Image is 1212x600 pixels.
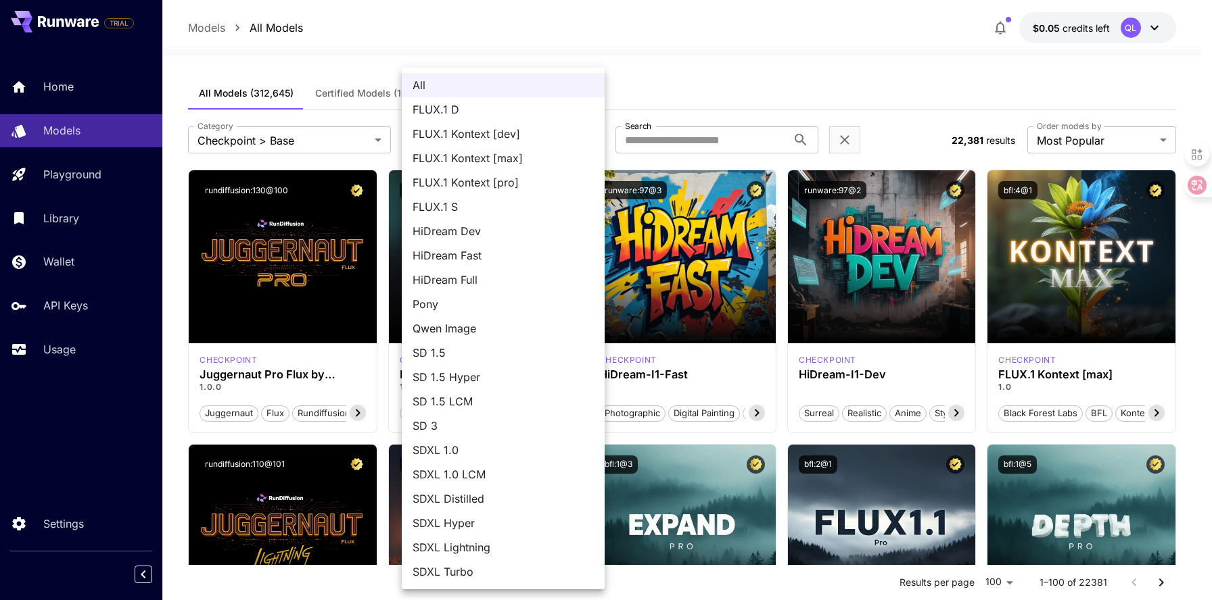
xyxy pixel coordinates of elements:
[413,345,594,361] span: SD 1.5
[413,174,594,191] span: FLUX.1 Kontext [pro]
[413,466,594,482] span: SDXL 1.0 LCM
[413,247,594,264] span: HiDream Fast
[413,101,594,118] span: FLUX.1 D
[413,564,594,580] span: SDXL Turbo
[413,539,594,555] span: SDXL Lightning
[413,199,594,215] span: FLUX.1 S
[413,150,594,166] span: FLUX.1 Kontext [max]
[413,491,594,507] span: SDXL Distilled
[413,296,594,312] span: Pony
[413,320,594,336] span: Qwen Image
[413,418,594,434] span: SD 3
[413,77,594,93] span: All
[413,126,594,142] span: FLUX.1 Kontext [dev]
[413,272,594,288] span: HiDream Full
[413,442,594,458] span: SDXL 1.0
[413,393,594,409] span: SD 1.5 LCM
[413,369,594,385] span: SD 1.5 Hyper
[413,223,594,239] span: HiDream Dev
[413,515,594,531] span: SDXL Hyper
